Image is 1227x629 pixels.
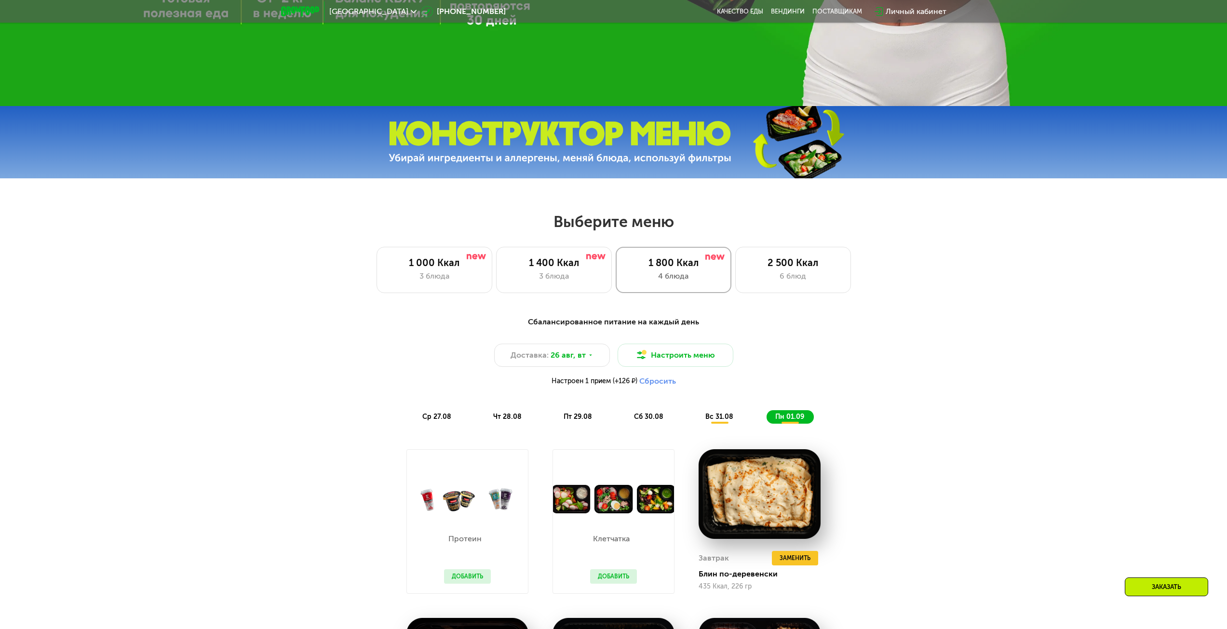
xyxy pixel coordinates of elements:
button: Добавить [444,569,491,584]
a: Качество еды [717,8,763,15]
div: поставщикам [812,8,862,15]
span: Заменить [780,553,810,563]
span: Настроен 1 прием (+126 ₽) [552,378,637,385]
span: пн 01.09 [775,413,804,421]
span: вс 31.08 [705,413,733,421]
button: Заменить [772,551,818,565]
span: сб 30.08 [634,413,663,421]
a: Вендинги [771,8,805,15]
div: Личный кабинет [886,6,946,17]
div: 6 блюд [745,270,841,282]
div: 2 500 Ккал [745,257,841,268]
div: 4 блюда [626,270,721,282]
div: Блин по-деревенски [699,569,828,579]
span: Доставка: [511,349,549,361]
div: 1 000 Ккал [387,257,482,268]
span: ср 27.08 [422,413,451,421]
div: 3 блюда [387,270,482,282]
a: [PHONE_NUMBER] [421,6,506,17]
div: 3 блюда [506,270,602,282]
h2: Выберите меню [31,212,1196,231]
span: [GEOGRAPHIC_DATA] [329,8,408,15]
p: Клетчатка [590,535,632,543]
div: Заказать [1125,577,1208,596]
span: 26 авг, вт [551,349,586,361]
div: 435 Ккал, 226 гр [699,583,821,590]
div: Сбалансированное питание на каждый день [328,316,899,328]
button: Настроить меню [618,344,733,367]
span: пт 29.08 [564,413,592,421]
div: 1 800 Ккал [626,257,721,268]
button: Сбросить [639,376,676,386]
p: Протеин [444,535,486,543]
button: Добавить [590,569,637,584]
div: Завтрак [699,551,729,565]
div: 1 400 Ккал [506,257,602,268]
span: чт 28.08 [493,413,522,421]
